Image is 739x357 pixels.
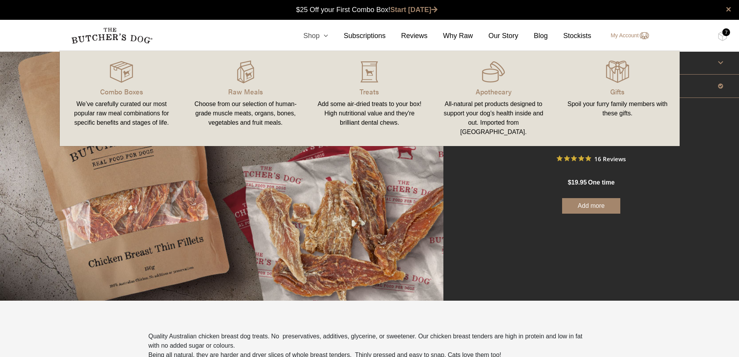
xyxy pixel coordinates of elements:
[328,31,386,41] a: Subscriptions
[69,86,175,97] p: Combo Boxes
[588,179,614,186] span: one time
[571,179,587,186] span: 19.95
[69,99,175,127] div: We’ve carefully curated our most popular raw meal combinations for specific benefits and stages o...
[183,59,308,138] a: Raw Meals Choose from our selection of human-grade muscle meats, organs, bones, vegetables and fr...
[193,86,298,97] p: Raw Meals
[441,99,546,137] div: All-natural pet products designed to support your dog’s health inside and out. Imported from [GEO...
[556,59,680,138] a: Gifts Spoil your furry family members with these gifts.
[518,31,548,41] a: Blog
[193,99,298,127] div: Choose from our selection of human-grade muscle meats, organs, bones, vegetables and fruit meals.
[317,86,422,97] p: Treats
[60,59,184,138] a: Combo Boxes We’ve carefully curated our most popular raw meal combinations for specific benefits ...
[548,31,591,41] a: Stockists
[427,31,473,41] a: Why Raw
[594,153,626,164] span: 16 Reviews
[562,198,620,214] button: Add more
[473,31,518,41] a: Our Story
[726,5,731,14] a: close
[603,31,649,40] a: My Account
[568,179,571,186] span: $
[317,99,422,127] div: Add some air-dried treats to your box! High nutritional value and they're brilliant dental chews.
[288,31,328,41] a: Shop
[149,332,591,350] p: Quality Australian chicken breast dog treats. No preservatives, additives, glycerine, or sweetene...
[390,6,438,14] a: Start [DATE]
[386,31,427,41] a: Reviews
[565,86,670,97] p: Gifts
[308,59,432,138] a: Treats Add some air-dried treats to your box! High nutritional value and they're brilliant dental...
[557,153,626,164] button: Rated 4.9 out of 5 stars from 16 reviews. Jump to reviews.
[431,59,556,138] a: Apothecary All-natural pet products designed to support your dog’s health inside and out. Importe...
[718,31,727,41] img: TBD_Cart-Full.png
[722,28,730,36] div: 7
[441,86,546,97] p: Apothecary
[565,99,670,118] div: Spoil your furry family members with these gifts.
